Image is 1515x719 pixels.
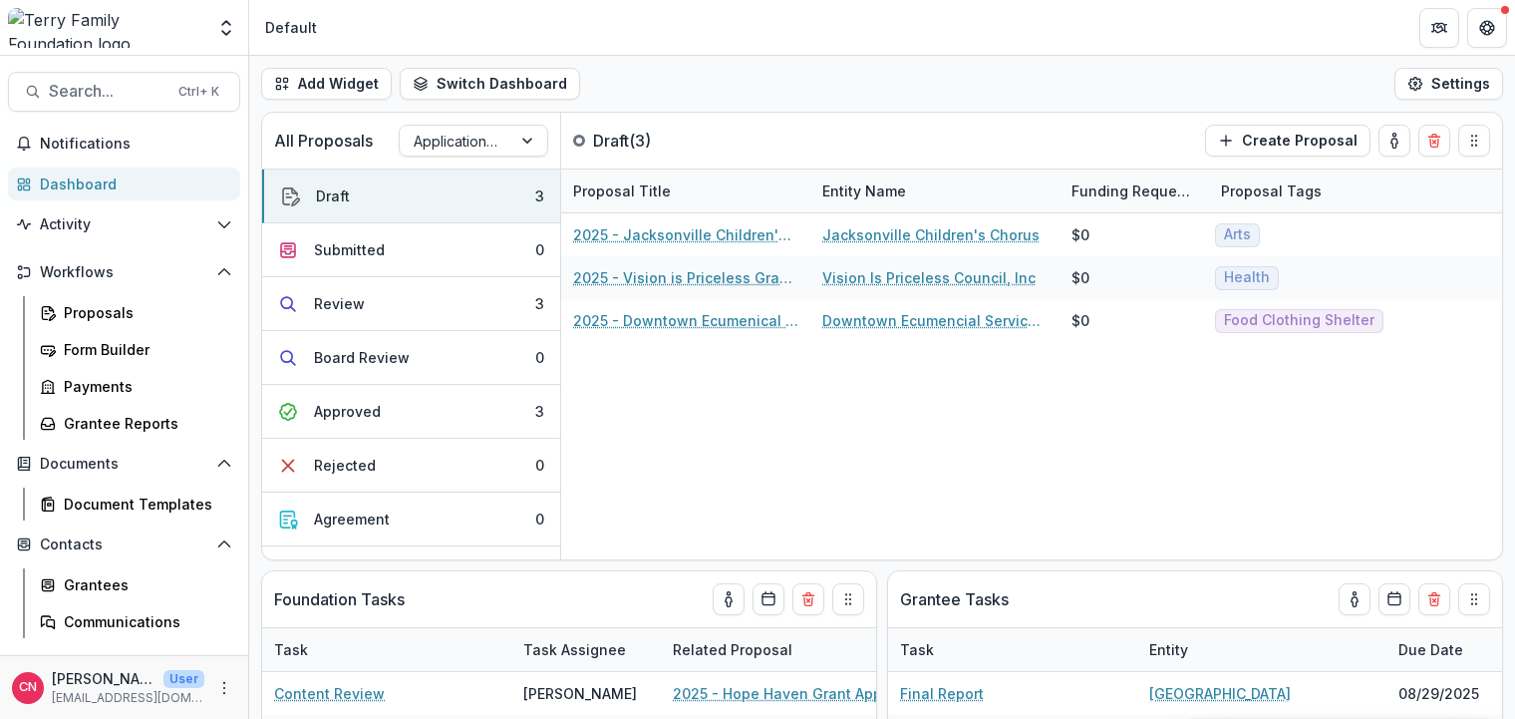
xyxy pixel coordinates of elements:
[174,81,223,103] div: Ctrl + K
[40,136,232,153] span: Notifications
[1394,68,1503,100] button: Settings
[32,370,240,403] a: Payments
[19,681,37,694] div: Carol Nieves
[32,605,240,638] a: Communications
[1224,312,1374,329] span: Food Clothing Shelter
[535,239,544,260] div: 0
[1209,170,1458,212] div: Proposal Tags
[32,296,240,329] a: Proposals
[8,529,240,560] button: Open Contacts
[1137,628,1386,671] div: Entity
[40,216,208,233] span: Activity
[8,646,240,678] button: Open Data & Reporting
[274,587,405,611] p: Foundation Tasks
[8,448,240,480] button: Open Documents
[900,683,984,704] a: Final Report
[32,333,240,366] a: Form Builder
[1060,170,1209,212] div: Funding Requested
[32,568,240,601] a: Grantees
[262,493,560,546] button: Agreement0
[1339,583,1370,615] button: toggle-assigned-to-me
[1071,224,1089,245] div: $0
[713,583,745,615] button: toggle-assigned-to-me
[832,583,864,615] button: Drag
[64,302,224,323] div: Proposals
[1378,125,1410,157] button: toggle-assigned-to-me
[753,583,784,615] button: Calendar
[593,129,743,153] p: Draft ( 3 )
[8,8,204,48] img: Terry Family Foundation logo
[535,401,544,422] div: 3
[262,170,560,223] button: Draft3
[561,170,810,212] div: Proposal Title
[262,331,560,385] button: Board Review0
[40,174,224,194] div: Dashboard
[40,456,208,473] span: Documents
[661,628,910,671] div: Related Proposal
[64,376,224,397] div: Payments
[1458,125,1490,157] button: Drag
[1418,125,1450,157] button: Delete card
[262,439,560,493] button: Rejected0
[1418,583,1450,615] button: Delete card
[261,68,392,100] button: Add Widget
[40,654,208,671] span: Data & Reporting
[262,628,511,671] div: Task
[316,185,350,206] div: Draft
[511,628,661,671] div: Task Assignee
[274,683,385,704] a: Content Review
[810,170,1060,212] div: Entity Name
[561,180,683,201] div: Proposal Title
[535,509,544,530] div: 0
[822,310,1048,331] a: Downtown Ecumencial Services Council
[212,8,240,48] button: Open entity switcher
[511,639,638,660] div: Task Assignee
[573,267,798,288] a: 2025 - Vision is Priceless Grant Application - Program or Project
[8,128,240,160] button: Notifications
[32,488,240,521] a: Document Templates
[661,639,804,660] div: Related Proposal
[265,17,317,38] div: Default
[262,277,560,331] button: Review3
[314,347,410,368] div: Board Review
[8,72,240,112] button: Search...
[535,347,544,368] div: 0
[822,224,1040,245] a: Jacksonville Children's Chorus
[673,683,898,704] a: 2025 - Hope Haven Grant Application - General Operating Support
[64,611,224,632] div: Communications
[888,639,946,660] div: Task
[32,407,240,440] a: Grantee Reports
[1419,8,1459,48] button: Partners
[1386,639,1475,660] div: Due Date
[888,628,1137,671] div: Task
[64,494,224,515] div: Document Templates
[8,168,240,200] a: Dashboard
[1224,269,1270,286] span: Health
[314,455,376,476] div: Rejected
[1060,180,1209,201] div: Funding Requested
[314,509,390,530] div: Agreement
[52,668,155,689] p: [PERSON_NAME]
[262,223,560,277] button: Submitted0
[257,13,325,42] nav: breadcrumb
[314,401,381,422] div: Approved
[523,683,637,704] div: [PERSON_NAME]
[822,267,1036,288] a: Vision Is Priceless Council, Inc
[810,180,918,201] div: Entity Name
[1071,267,1089,288] div: $0
[1378,583,1410,615] button: Calendar
[8,208,240,240] button: Open Activity
[1149,683,1291,704] a: [GEOGRAPHIC_DATA]
[1137,639,1200,660] div: Entity
[573,310,798,331] a: 2025 - Downtown Ecumenical Services Council - Capital Campaign/Endowment
[535,293,544,314] div: 3
[1071,310,1089,331] div: $0
[163,670,204,688] p: User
